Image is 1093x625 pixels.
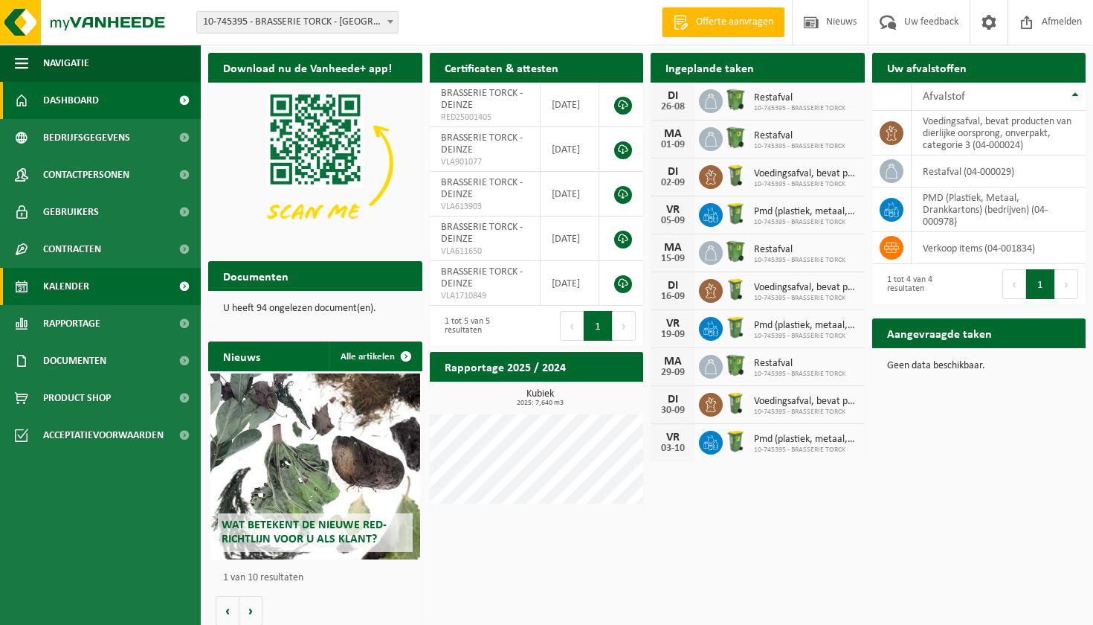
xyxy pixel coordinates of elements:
span: BRASSERIE TORCK - DEINZE [441,266,523,289]
img: WB-0140-HPE-GN-50 [723,277,748,302]
span: Pmd (plastiek, metaal, drankkartons) (bedrijven) [754,206,857,218]
span: Gebruikers [43,193,99,231]
span: BRASSERIE TORCK - DEINZE [441,177,523,200]
span: VLA901077 [441,156,529,168]
td: restafval (04-000029) [912,156,1086,187]
div: DI [658,166,688,178]
span: Bedrijfsgegevens [43,119,130,156]
h2: Documenten [208,261,303,290]
span: Documenten [43,342,106,379]
span: 10-745395 - BRASSERIE TORCK [754,104,845,113]
div: VR [658,204,688,216]
td: [DATE] [541,217,599,261]
div: 19-09 [658,330,688,340]
td: PMD (Plastiek, Metaal, Drankkartons) (bedrijven) (04-000978) [912,187,1086,232]
span: Navigatie [43,45,89,82]
td: verkoop items (04-001834) [912,232,1086,264]
span: 10-745395 - BRASSERIE TORCK [754,370,845,379]
div: 1 tot 4 van 4 resultaten [880,268,972,301]
img: Download de VHEPlus App [208,83,422,243]
h2: Certificaten & attesten [430,53,573,82]
h2: Download nu de Vanheede+ app! [208,53,407,82]
div: DI [658,90,688,102]
img: WB-0370-HPE-GN-51 [723,125,748,150]
a: Bekijk rapportage [532,381,642,411]
span: 2025: 7,640 m3 [437,400,644,407]
span: Restafval [754,244,845,256]
span: Dashboard [43,82,99,119]
div: DI [658,394,688,406]
span: RED25001405 [441,112,529,124]
p: 1 van 10 resultaten [223,573,415,583]
span: Voedingsafval, bevat producten van dierlijke oorsprong, onverpakt, categorie 3 [754,396,857,408]
div: 03-10 [658,443,688,454]
span: VLA613903 [441,201,529,213]
p: Geen data beschikbaar. [887,361,1071,371]
span: Acceptatievoorwaarden [43,417,164,454]
div: 02-09 [658,178,688,188]
div: 26-08 [658,102,688,112]
div: MA [658,242,688,254]
span: Restafval [754,130,845,142]
a: Offerte aanvragen [662,7,784,37]
span: 10-745395 - BRASSERIE TORCK [754,180,857,189]
img: WB-0370-HPE-GN-51 [723,239,748,264]
a: Wat betekent de nieuwe RED-richtlijn voor u als klant? [210,374,420,560]
span: BRASSERIE TORCK - DEINZE [441,88,523,111]
span: Kalender [43,268,89,305]
span: Afvalstof [923,91,965,103]
span: Voedingsafval, bevat producten van dierlijke oorsprong, onverpakt, categorie 3 [754,282,857,294]
td: [DATE] [541,127,599,172]
span: 10-745395 - BRASSERIE TORCK [754,408,857,417]
span: Rapportage [43,305,100,342]
button: 1 [584,311,613,341]
span: 10-745395 - BRASSERIE TORCK [754,332,857,341]
span: Contracten [43,231,101,268]
span: 10-745395 - BRASSERIE TORCK [754,446,857,455]
button: Previous [560,311,584,341]
span: 10-745395 - BRASSERIE TORCK [754,218,857,227]
span: 10-745395 - BRASSERIE TORCK [754,294,857,303]
img: WB-0370-HPE-GN-51 [723,87,748,112]
span: BRASSERIE TORCK - DEINZE [441,222,523,245]
h3: Kubiek [437,389,644,407]
h2: Rapportage 2025 / 2024 [430,352,581,381]
div: 05-09 [658,216,688,226]
span: Contactpersonen [43,156,129,193]
p: U heeft 94 ongelezen document(en). [223,304,407,314]
td: [DATE] [541,83,599,127]
button: Previous [1002,269,1026,299]
span: Restafval [754,358,845,370]
div: 29-09 [658,368,688,378]
span: Offerte aanvragen [692,15,777,30]
div: 1 tot 5 van 5 resultaten [437,310,529,342]
span: VLA1710849 [441,290,529,302]
button: Next [613,311,636,341]
div: 30-09 [658,406,688,416]
span: VLA611650 [441,246,529,257]
span: Restafval [754,92,845,104]
h2: Ingeplande taken [651,53,769,82]
img: WB-0240-HPE-GN-51 [723,429,748,454]
img: WB-0240-HPE-GN-51 [723,201,748,226]
span: 10-745395 - BRASSERIE TORCK [754,256,845,265]
span: Product Shop [43,379,111,417]
div: MA [658,356,688,368]
span: 10-745395 - BRASSERIE TORCK [754,142,845,151]
button: Next [1055,269,1078,299]
div: DI [658,280,688,292]
div: 15-09 [658,254,688,264]
a: Alle artikelen [329,342,421,371]
span: Voedingsafval, bevat producten van dierlijke oorsprong, onverpakt, categorie 3 [754,168,857,180]
span: Pmd (plastiek, metaal, drankkartons) (bedrijven) [754,434,857,446]
td: [DATE] [541,261,599,306]
span: Wat betekent de nieuwe RED-richtlijn voor u als klant? [222,519,387,545]
img: WB-0140-HPE-GN-50 [723,391,748,416]
div: MA [658,128,688,140]
h2: Nieuws [208,342,275,371]
img: WB-0240-HPE-GN-51 [723,315,748,340]
span: 10-745395 - BRASSERIE TORCK - DEINZE [196,11,399,33]
img: WB-0140-HPE-GN-50 [723,163,748,188]
div: VR [658,318,688,330]
button: 1 [1026,269,1055,299]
